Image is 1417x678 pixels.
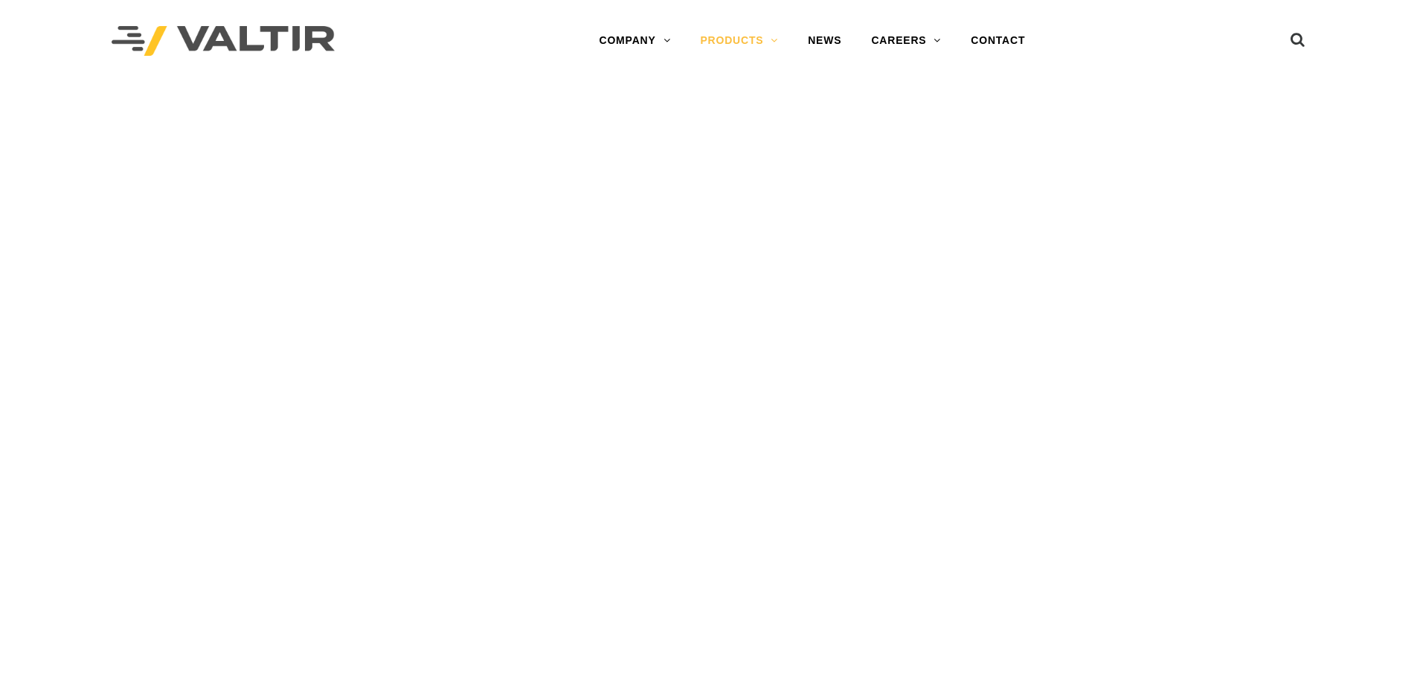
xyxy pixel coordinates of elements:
img: Valtir [112,26,335,57]
a: COMPANY [584,26,685,56]
a: CONTACT [956,26,1040,56]
a: NEWS [793,26,856,56]
a: PRODUCTS [685,26,793,56]
a: CAREERS [856,26,956,56]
